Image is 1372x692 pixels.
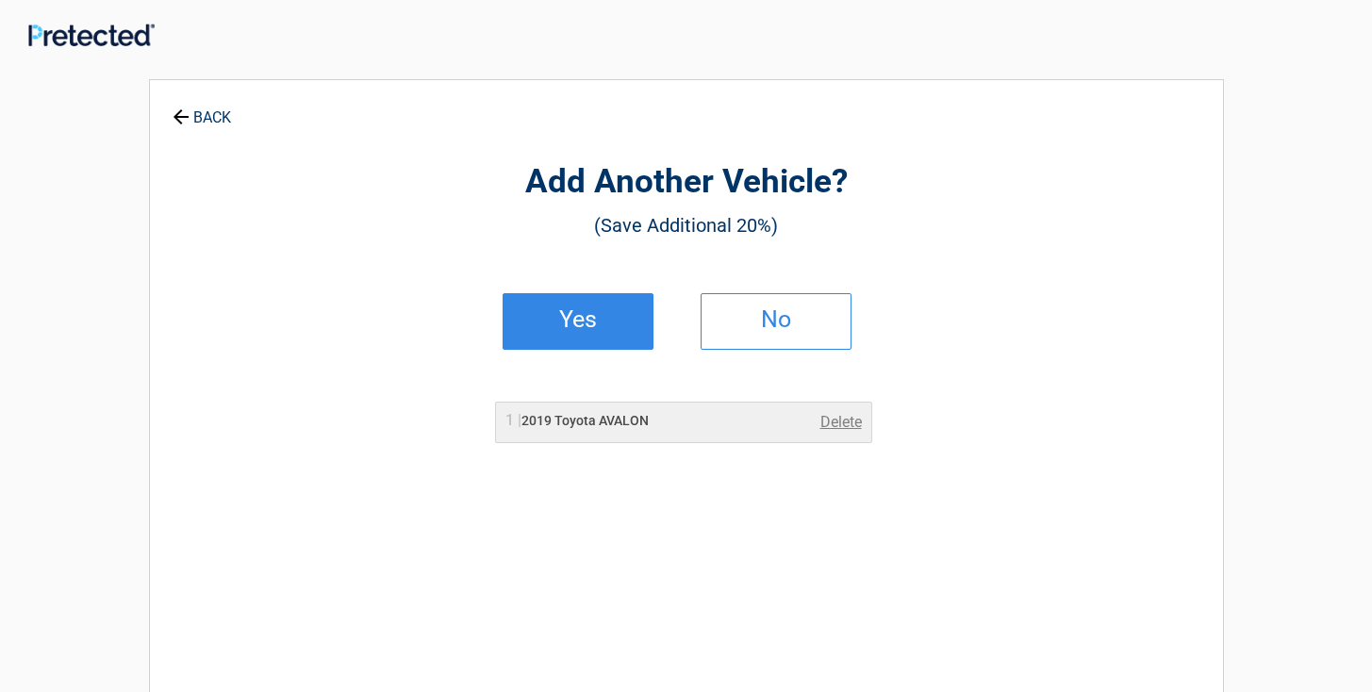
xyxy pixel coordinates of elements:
span: 1 | [505,411,521,429]
a: Delete [820,411,862,434]
h2: No [720,313,832,326]
h2: 2019 Toyota AVALON [505,411,649,431]
img: Main Logo [28,24,155,46]
h2: Yes [522,313,634,326]
h3: (Save Additional 20%) [254,209,1119,241]
a: BACK [169,92,235,125]
h2: Add Another Vehicle? [254,160,1119,205]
